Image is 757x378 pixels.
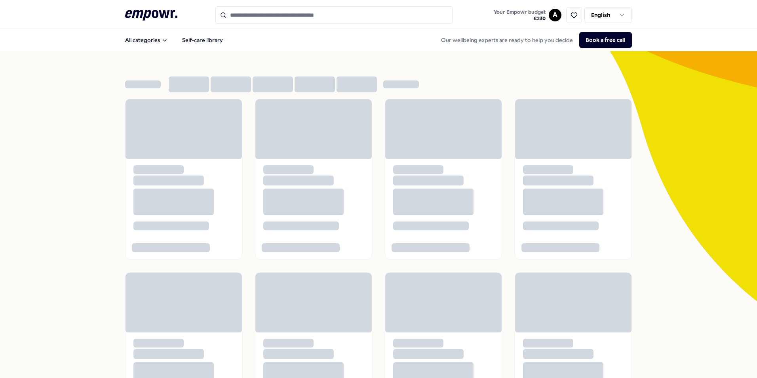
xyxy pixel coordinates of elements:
span: € 230 [494,15,546,22]
span: Your Empowr budget [494,9,546,15]
button: Book a free call [579,32,632,48]
button: Your Empowr budget€230 [492,8,547,23]
a: Your Empowr budget€230 [491,7,549,23]
button: A [549,9,561,21]
a: Self-care library [176,32,229,48]
input: Search for products, categories or subcategories [215,6,453,24]
nav: Main [119,32,229,48]
button: All categories [119,32,174,48]
div: Our wellbeing experts are ready to help you decide [435,32,632,48]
